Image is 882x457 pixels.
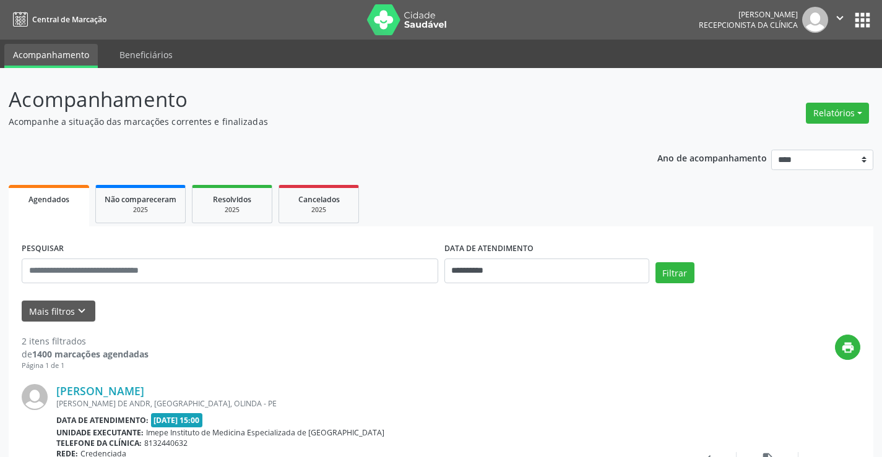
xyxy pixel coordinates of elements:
[699,9,798,20] div: [PERSON_NAME]
[288,205,350,215] div: 2025
[699,20,798,30] span: Recepcionista da clínica
[22,348,149,361] div: de
[657,150,767,165] p: Ano de acompanhamento
[4,44,98,68] a: Acompanhamento
[298,194,340,205] span: Cancelados
[835,335,860,360] button: print
[105,194,176,205] span: Não compareceram
[841,341,855,354] i: print
[22,335,149,348] div: 2 itens filtrados
[111,44,181,66] a: Beneficiários
[56,415,149,425] b: Data de atendimento:
[151,413,203,427] span: [DATE] 15:00
[56,438,142,448] b: Telefone da clínica:
[201,205,263,215] div: 2025
[22,301,95,322] button: Mais filtroskeyboard_arrow_down
[146,427,384,438] span: Imepe Instituto de Medicina Especializada de [GEOGRAPHIC_DATA]
[444,239,534,258] label: DATA DE ATENDIMENTO
[852,9,873,31] button: apps
[828,7,852,33] button: 
[802,7,828,33] img: img
[105,205,176,215] div: 2025
[56,427,144,438] b: Unidade executante:
[28,194,69,205] span: Agendados
[9,115,614,128] p: Acompanhe a situação das marcações correntes e finalizadas
[32,14,106,25] span: Central de Marcação
[9,84,614,115] p: Acompanhamento
[655,262,694,283] button: Filtrar
[833,11,847,25] i: 
[806,103,869,124] button: Relatórios
[75,304,89,318] i: keyboard_arrow_down
[144,438,188,448] span: 8132440632
[22,239,64,258] label: PESQUISAR
[56,384,144,398] a: [PERSON_NAME]
[9,9,106,30] a: Central de Marcação
[22,384,48,410] img: img
[32,348,149,360] strong: 1400 marcações agendadas
[56,398,675,409] div: [PERSON_NAME] DE ANDR, [GEOGRAPHIC_DATA], OLINDA - PE
[22,361,149,371] div: Página 1 de 1
[213,194,251,205] span: Resolvidos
